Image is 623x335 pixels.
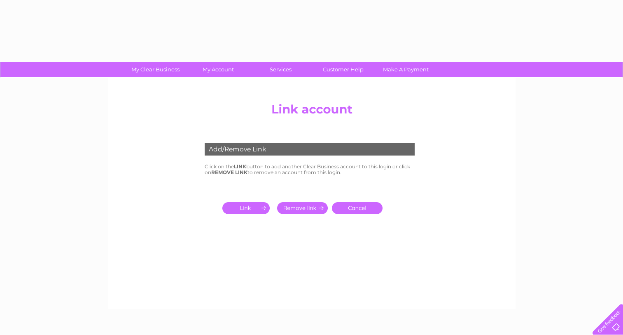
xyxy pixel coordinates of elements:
[222,202,273,214] input: Submit
[372,62,440,77] a: Make A Payment
[234,163,246,170] b: LINK
[332,202,383,214] a: Cancel
[121,62,189,77] a: My Clear Business
[211,169,247,175] b: REMOVE LINK
[247,62,315,77] a: Services
[203,162,421,177] td: Click on the button to add another Clear Business account to this login or click on to remove an ...
[205,143,415,156] div: Add/Remove Link
[277,202,328,214] input: Submit
[309,62,377,77] a: Customer Help
[184,62,252,77] a: My Account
